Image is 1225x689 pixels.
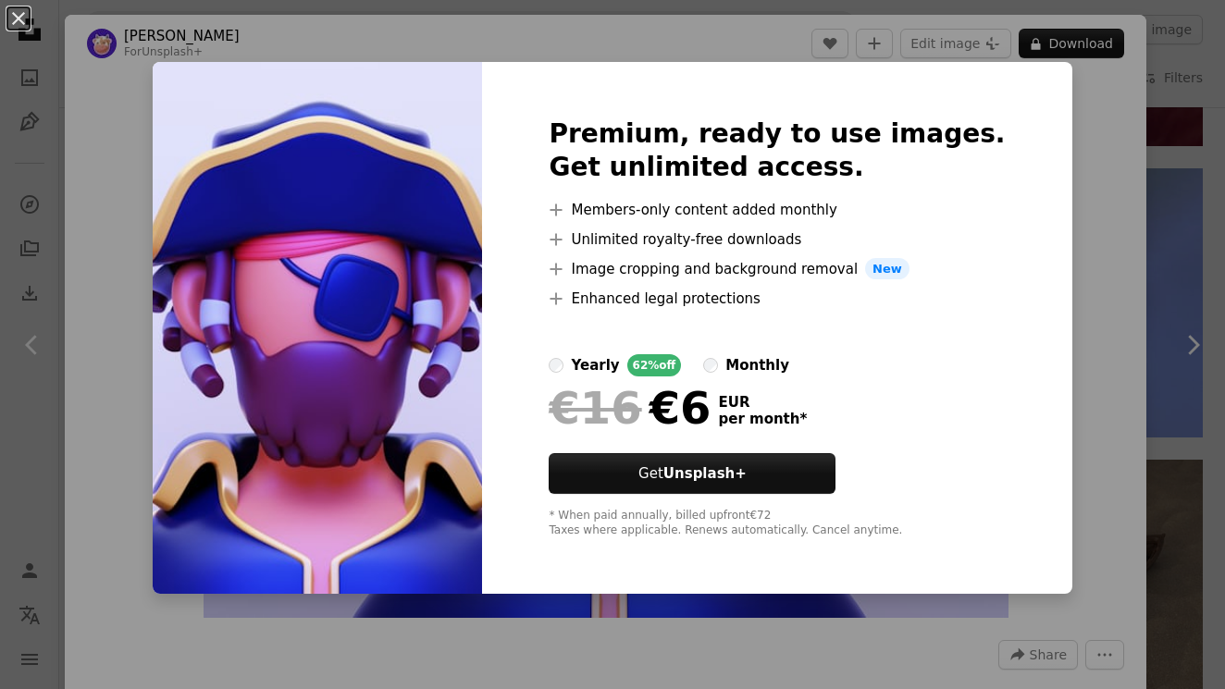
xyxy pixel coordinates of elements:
li: Image cropping and background removal [549,258,1005,280]
div: * When paid annually, billed upfront €72 Taxes where applicable. Renews automatically. Cancel any... [549,509,1005,538]
li: Unlimited royalty-free downloads [549,228,1005,251]
img: premium_photo-1739283664366-abb2b1c6f218 [153,62,482,595]
input: monthly [703,358,718,373]
span: EUR [718,394,807,411]
li: Enhanced legal protections [549,288,1005,310]
div: yearly [571,354,619,376]
span: New [865,258,909,280]
div: €6 [549,384,711,432]
li: Members-only content added monthly [549,199,1005,221]
h2: Premium, ready to use images. Get unlimited access. [549,117,1005,184]
button: GetUnsplash+ [549,453,835,494]
strong: Unsplash+ [663,465,747,482]
div: monthly [725,354,789,376]
div: 62% off [627,354,682,376]
span: €16 [549,384,641,432]
input: yearly62%off [549,358,563,373]
span: per month * [718,411,807,427]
